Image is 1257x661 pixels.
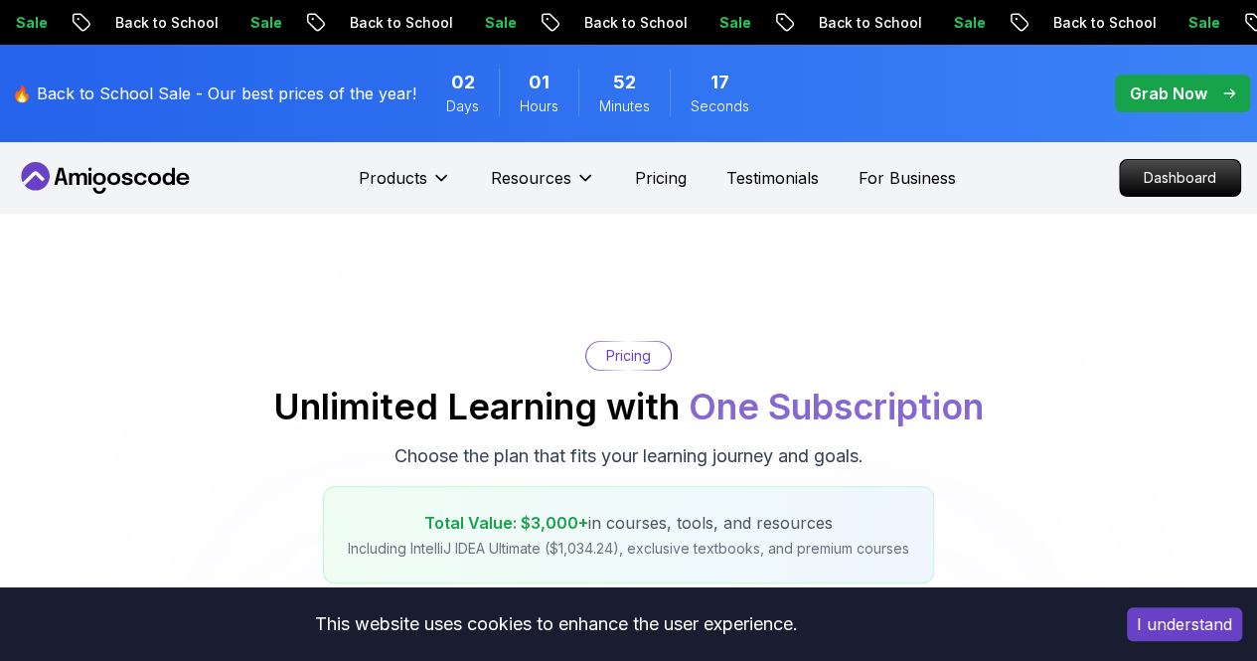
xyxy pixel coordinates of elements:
[226,13,289,33] p: Sale
[695,13,758,33] p: Sale
[90,13,226,33] p: Back to School
[1164,13,1227,33] p: Sale
[691,96,749,116] span: Seconds
[529,69,550,96] span: 1 Hours
[12,82,416,105] p: 🔥 Back to School Sale - Our best prices of the year!
[273,387,984,426] h2: Unlimited Learning with
[1130,82,1207,105] p: Grab Now
[394,442,864,470] p: Choose the plan that fits your learning journey and goals.
[726,166,819,190] a: Testimonials
[635,166,687,190] a: Pricing
[491,166,571,190] p: Resources
[1119,159,1241,197] a: Dashboard
[359,166,427,190] p: Products
[929,13,993,33] p: Sale
[689,385,984,428] span: One Subscription
[491,166,595,206] button: Resources
[1127,607,1242,641] button: Accept cookies
[15,602,1097,646] div: This website uses cookies to enhance the user experience.
[710,69,729,96] span: 17 Seconds
[1028,13,1164,33] p: Back to School
[460,13,524,33] p: Sale
[559,13,695,33] p: Back to School
[325,13,460,33] p: Back to School
[859,166,956,190] a: For Business
[1120,160,1240,196] p: Dashboard
[794,13,929,33] p: Back to School
[520,96,558,116] span: Hours
[348,539,909,559] p: Including IntelliJ IDEA Ultimate ($1,034.24), exclusive textbooks, and premium courses
[599,96,650,116] span: Minutes
[424,513,588,533] span: Total Value: $3,000+
[613,69,636,96] span: 52 Minutes
[451,69,475,96] span: 2 Days
[359,166,451,206] button: Products
[348,511,909,535] p: in courses, tools, and resources
[606,346,651,366] p: Pricing
[446,96,479,116] span: Days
